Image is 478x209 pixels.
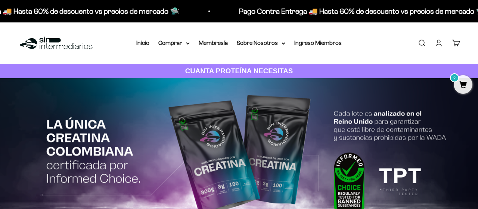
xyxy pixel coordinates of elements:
[185,67,293,75] strong: CUANTA PROTEÍNA NECESITAS
[454,81,472,89] a: 0
[237,38,285,48] summary: Sobre Nosotros
[450,73,459,82] mark: 0
[294,40,342,46] a: Ingreso Miembros
[136,40,149,46] a: Inicio
[199,40,228,46] a: Membresía
[158,38,190,48] summary: Comprar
